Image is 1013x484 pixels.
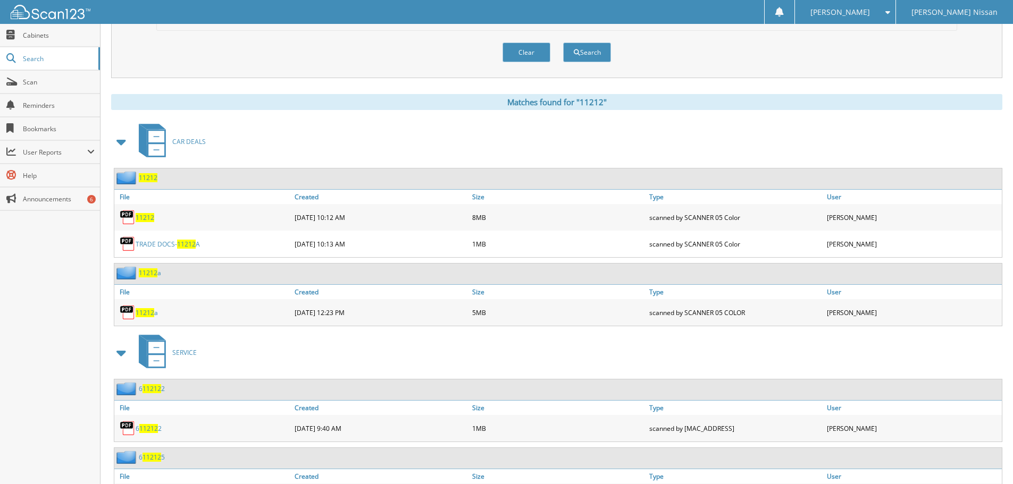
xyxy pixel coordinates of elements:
[136,213,154,222] a: 11212
[810,9,870,15] span: [PERSON_NAME]
[23,171,95,180] span: Help
[911,9,998,15] span: [PERSON_NAME] Nissan
[23,31,95,40] span: Cabinets
[824,190,1002,204] a: User
[23,101,95,110] span: Reminders
[960,433,1013,484] iframe: Chat Widget
[116,266,139,279] img: folder2.png
[116,382,139,395] img: folder2.png
[292,401,470,415] a: Created
[139,173,157,182] a: 11212
[172,137,206,146] span: CAR DEALS
[87,195,96,203] div: 6
[11,5,90,19] img: scan123-logo-white.svg
[470,233,647,254] div: 1MB
[139,453,165,462] a: 6112125
[292,469,470,483] a: Created
[132,121,206,163] a: CAR DEALS
[470,302,647,323] div: 5MB
[23,148,87,157] span: User Reports
[136,308,158,317] a: 11212a
[470,190,647,204] a: Size
[824,207,1002,228] div: [PERSON_NAME]
[292,418,470,439] div: [DATE] 9:40 AM
[116,171,139,184] img: folder2.png
[470,469,647,483] a: Size
[23,54,93,63] span: Search
[824,418,1002,439] div: [PERSON_NAME]
[647,190,824,204] a: Type
[139,424,158,433] span: 11212
[111,94,1002,110] div: Matches found for "11212"
[120,420,136,436] img: PDF.png
[292,207,470,228] div: [DATE] 10:12 AM
[647,469,824,483] a: Type
[23,124,95,133] span: Bookmarks
[824,302,1002,323] div: [PERSON_NAME]
[120,209,136,225] img: PDF.png
[292,190,470,204] a: Created
[136,424,162,433] a: 6112122
[470,418,647,439] div: 1MB
[23,194,95,203] span: Announcements
[177,240,196,249] span: 11212
[647,207,824,228] div: scanned by SCANNER 05 Color
[470,207,647,228] div: 8MB
[114,285,292,299] a: File
[647,285,824,299] a: Type
[824,469,1002,483] a: User
[824,401,1002,415] a: User
[292,302,470,323] div: [DATE] 12:23 PM
[647,302,824,323] div: scanned by SCANNER 05 COLOR
[23,78,95,87] span: Scan
[824,233,1002,254] div: [PERSON_NAME]
[143,384,161,393] span: 11212
[120,304,136,320] img: PDF.png
[132,332,197,373] a: SERVICE
[470,401,647,415] a: Size
[647,401,824,415] a: Type
[136,240,200,249] a: TRADE DOCS-11212A
[172,348,197,357] span: SERVICE
[563,43,611,62] button: Search
[143,453,161,462] span: 11212
[292,285,470,299] a: Created
[114,190,292,204] a: File
[116,451,139,464] img: folder2.png
[139,268,157,277] span: 11212
[292,233,470,254] div: [DATE] 10:13 AM
[114,401,292,415] a: File
[139,268,161,277] a: 11212a
[470,285,647,299] a: Size
[136,308,154,317] span: 11212
[647,418,824,439] div: scanned by [MAC_ADDRESS]
[824,285,1002,299] a: User
[503,43,550,62] button: Clear
[114,469,292,483] a: File
[120,236,136,252] img: PDF.png
[647,233,824,254] div: scanned by SCANNER 05 Color
[139,384,165,393] a: 6112122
